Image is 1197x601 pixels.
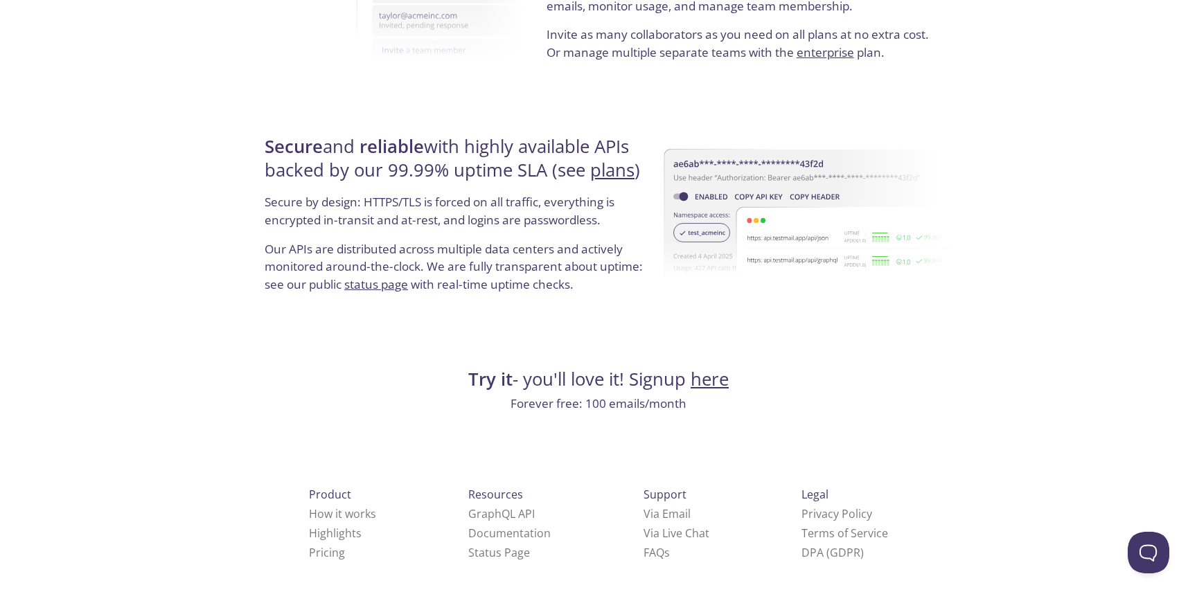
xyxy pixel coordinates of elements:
a: Highlights [309,526,362,541]
strong: reliable [360,134,424,159]
p: Invite as many collaborators as you need on all plans at no extra cost. Or manage multiple separa... [547,26,932,61]
a: Via Live Chat [644,526,709,541]
h4: - you'll love it! Signup [260,368,937,391]
a: How it works [309,506,376,521]
a: Status Page [468,545,530,560]
iframe: Help Scout Beacon - Open [1128,532,1169,573]
a: DPA (GDPR) [801,545,864,560]
p: Forever free: 100 emails/month [260,395,937,413]
strong: Try it [468,367,513,391]
a: here [691,367,729,391]
a: plans [590,158,635,182]
span: Product [309,487,351,502]
a: Pricing [309,545,345,560]
a: Privacy Policy [801,506,872,521]
a: Documentation [468,526,551,541]
a: status page [344,276,408,292]
a: enterprise [797,44,854,60]
a: FAQ [644,545,670,560]
p: Secure by design: HTTPS/TLS is forced on all traffic, everything is encrypted in-transit and at-r... [265,193,650,240]
span: s [664,545,670,560]
a: Via Email [644,506,691,521]
img: uptime [664,105,950,328]
a: GraphQL API [468,506,535,521]
span: Legal [801,487,828,502]
h4: and with highly available APIs backed by our 99.99% uptime SLA (see ) [265,135,650,194]
p: Our APIs are distributed across multiple data centers and actively monitored around-the-clock. We... [265,240,650,305]
span: Resources [468,487,523,502]
strong: Secure [265,134,323,159]
a: Terms of Service [801,526,888,541]
span: Support [644,487,686,502]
